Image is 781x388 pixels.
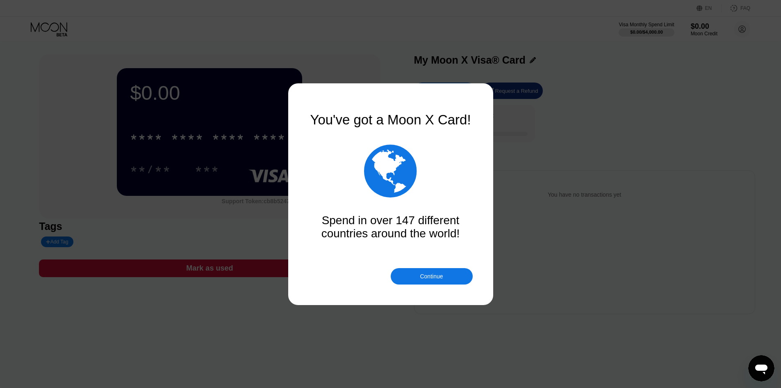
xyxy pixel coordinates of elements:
iframe: Button to launch messaging window [748,355,774,381]
div: Continue [391,268,473,285]
div: Spend in over 147 different countries around the world! [309,214,473,240]
div: You've got a Moon X Card! [309,112,473,128]
div:  [309,140,473,202]
div:  [364,140,417,202]
div: Continue [420,273,443,280]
